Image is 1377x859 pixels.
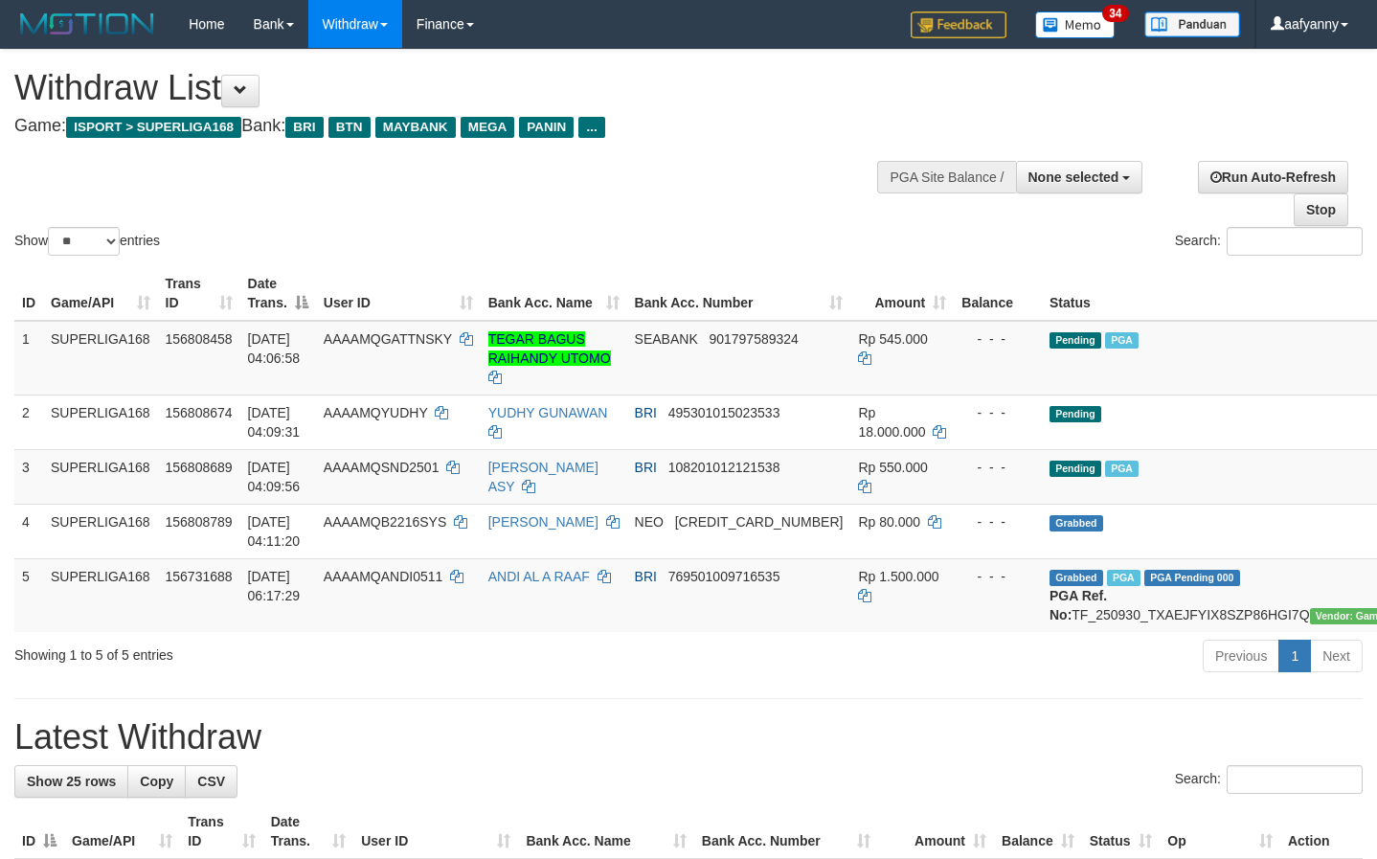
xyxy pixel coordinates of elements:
span: Copy 5859458253786603 to clipboard [675,514,844,530]
span: 156808789 [166,514,233,530]
span: Pending [1050,461,1101,477]
span: Rp 550.000 [858,460,927,475]
span: AAAAMQYUDHY [324,405,428,420]
div: - - - [961,567,1034,586]
a: Next [1310,640,1363,672]
td: 2 [14,395,43,449]
td: 1 [14,321,43,396]
span: Marked by aafromsomean [1107,570,1140,586]
label: Show entries [14,227,160,256]
span: BRI [635,460,657,475]
span: 34 [1102,5,1128,22]
td: SUPERLIGA168 [43,395,158,449]
span: AAAAMQGATTNSKY [324,331,452,347]
span: AAAAMQB2216SYS [324,514,446,530]
span: [DATE] 06:17:29 [248,569,301,603]
a: TEGAR BAGUS RAIHANDY UTOMO [488,331,611,366]
label: Search: [1175,765,1363,794]
select: Showentries [48,227,120,256]
a: ANDI AL A RAAF [488,569,590,584]
span: BTN [328,117,371,138]
span: Copy 901797589324 to clipboard [709,331,798,347]
span: Rp 1.500.000 [858,569,938,584]
span: Rp 80.000 [858,514,920,530]
span: PANIN [519,117,574,138]
button: None selected [1016,161,1143,193]
a: CSV [185,765,237,798]
td: SUPERLIGA168 [43,449,158,504]
th: Bank Acc. Number: activate to sort column ascending [627,266,851,321]
div: Showing 1 to 5 of 5 entries [14,638,559,665]
b: PGA Ref. No: [1050,588,1107,622]
label: Search: [1175,227,1363,256]
a: 1 [1278,640,1311,672]
span: ISPORT > SUPERLIGA168 [66,117,241,138]
td: 4 [14,504,43,558]
th: Amount: activate to sort column ascending [850,266,954,321]
th: Amount: activate to sort column ascending [878,804,994,859]
h1: Withdraw List [14,69,899,107]
span: Show 25 rows [27,774,116,789]
th: ID: activate to sort column descending [14,804,64,859]
img: Button%20Memo.svg [1035,11,1116,38]
th: Date Trans.: activate to sort column descending [240,266,316,321]
th: ID [14,266,43,321]
span: Grabbed [1050,570,1103,586]
th: Bank Acc. Name: activate to sort column ascending [481,266,627,321]
span: Marked by aafandaneth [1105,332,1139,349]
span: Copy 108201012121538 to clipboard [668,460,780,475]
div: - - - [961,329,1034,349]
a: Previous [1203,640,1279,672]
td: 3 [14,449,43,504]
a: YUDHY GUNAWAN [488,405,608,420]
a: [PERSON_NAME] [488,514,598,530]
span: None selected [1028,170,1119,185]
span: PGA Pending [1144,570,1240,586]
span: Copy [140,774,173,789]
img: Feedback.jpg [911,11,1006,38]
span: SEABANK [635,331,698,347]
img: MOTION_logo.png [14,10,160,38]
th: Action [1280,804,1363,859]
th: Bank Acc. Number: activate to sort column ascending [694,804,878,859]
span: Marked by aafandaneth [1105,461,1139,477]
span: [DATE] 04:11:20 [248,514,301,549]
h1: Latest Withdraw [14,718,1363,757]
span: BRI [285,117,323,138]
th: Status: activate to sort column ascending [1082,804,1161,859]
td: SUPERLIGA168 [43,321,158,396]
a: Run Auto-Refresh [1198,161,1348,193]
input: Search: [1227,765,1363,794]
a: Copy [127,765,186,798]
div: - - - [961,403,1034,422]
div: - - - [961,458,1034,477]
th: Bank Acc. Name: activate to sort column ascending [518,804,693,859]
td: SUPERLIGA168 [43,504,158,558]
span: Copy 495301015023533 to clipboard [668,405,780,420]
span: [DATE] 04:09:56 [248,460,301,494]
span: Pending [1050,406,1101,422]
input: Search: [1227,227,1363,256]
th: Game/API: activate to sort column ascending [43,266,158,321]
th: User ID: activate to sort column ascending [316,266,481,321]
td: SUPERLIGA168 [43,558,158,632]
span: Rp 18.000.000 [858,405,925,440]
span: Rp 545.000 [858,331,927,347]
span: Grabbed [1050,515,1103,531]
span: Pending [1050,332,1101,349]
th: Balance [954,266,1042,321]
th: Trans ID: activate to sort column ascending [180,804,262,859]
span: [DATE] 04:09:31 [248,405,301,440]
div: - - - [961,512,1034,531]
th: User ID: activate to sort column ascending [353,804,518,859]
span: AAAAMQANDI0511 [324,569,443,584]
h4: Game: Bank: [14,117,899,136]
div: PGA Site Balance / [877,161,1015,193]
a: Show 25 rows [14,765,128,798]
span: Copy 769501009716535 to clipboard [668,569,780,584]
th: Game/API: activate to sort column ascending [64,804,180,859]
a: [PERSON_NAME] ASY [488,460,598,494]
span: ... [578,117,604,138]
span: 156731688 [166,569,233,584]
span: BRI [635,405,657,420]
